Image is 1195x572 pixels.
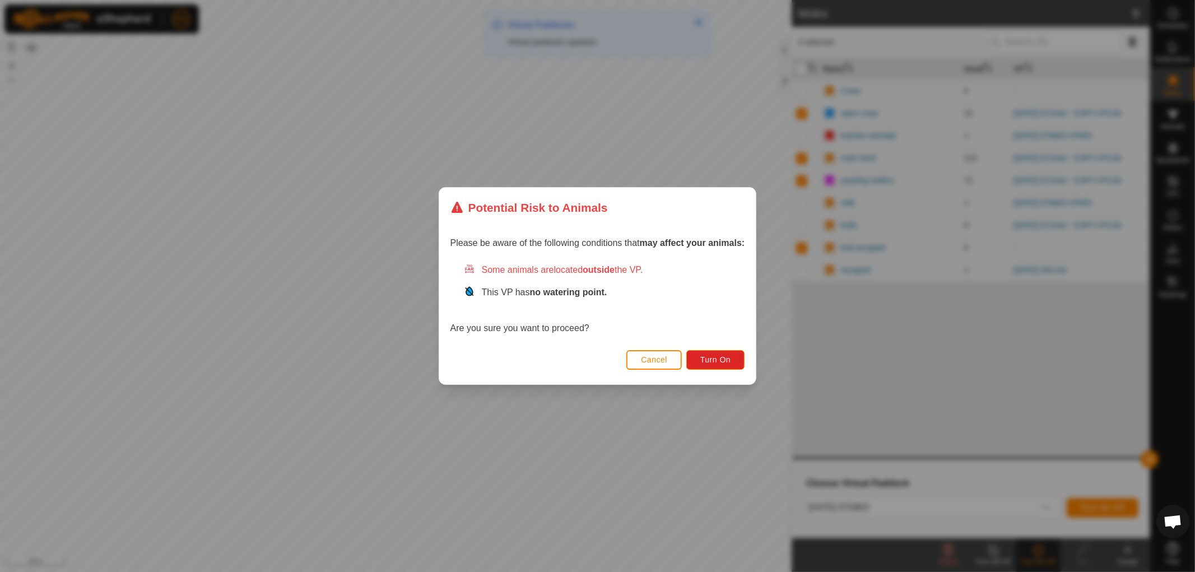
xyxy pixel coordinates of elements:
span: This VP has [482,287,607,297]
div: Potential Risk to Animals [450,199,608,216]
div: Are you sure you want to proceed? [450,263,745,335]
div: Some animals are [464,263,745,277]
button: Cancel [626,350,682,370]
span: Cancel [641,355,667,364]
span: Please be aware of the following conditions that [450,238,745,248]
strong: no watering point. [530,287,607,297]
strong: outside [583,265,615,275]
a: Open chat [1156,505,1190,538]
span: located the VP. [554,265,643,275]
span: Turn On [700,355,731,364]
strong: may affect your animals: [640,238,745,248]
button: Turn On [686,350,745,370]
